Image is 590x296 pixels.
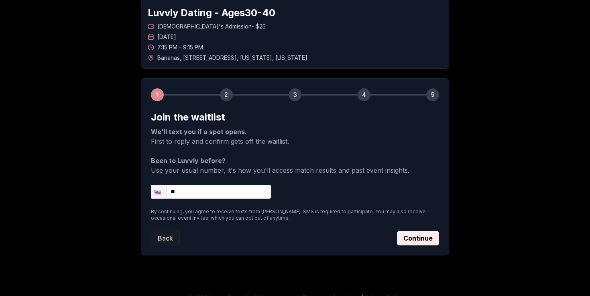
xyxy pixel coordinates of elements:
span: 7:15 PM - 9:15 PM [157,43,203,51]
div: 5 [426,88,439,101]
p: Use your usual number, it's how you'll access match results and past event insights. [151,156,439,175]
span: [DEMOGRAPHIC_DATA]'s Admission - $25 [157,22,266,31]
button: Continue [397,231,439,245]
div: United States: + 1 [151,185,167,198]
strong: We'll text you if a spot opens. [151,128,247,136]
div: 2 [220,88,233,101]
div: 3 [289,88,301,101]
button: Back [151,231,180,245]
strong: Been to Luvvly before? [151,157,226,165]
h1: Luvvly Dating - Ages 30 - 40 [148,6,442,19]
p: By continuing, you agree to receive texts from [PERSON_NAME]. SMS is required to participate. You... [151,208,439,221]
div: 1 [151,88,164,101]
h2: Join the waitlist [151,111,439,124]
p: First to reply and confirm gets off the waitlist. [151,127,439,146]
div: 4 [358,88,370,101]
span: Bananas , [STREET_ADDRESS] , [US_STATE] , [US_STATE] [157,54,307,62]
span: [DATE] [157,33,176,41]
